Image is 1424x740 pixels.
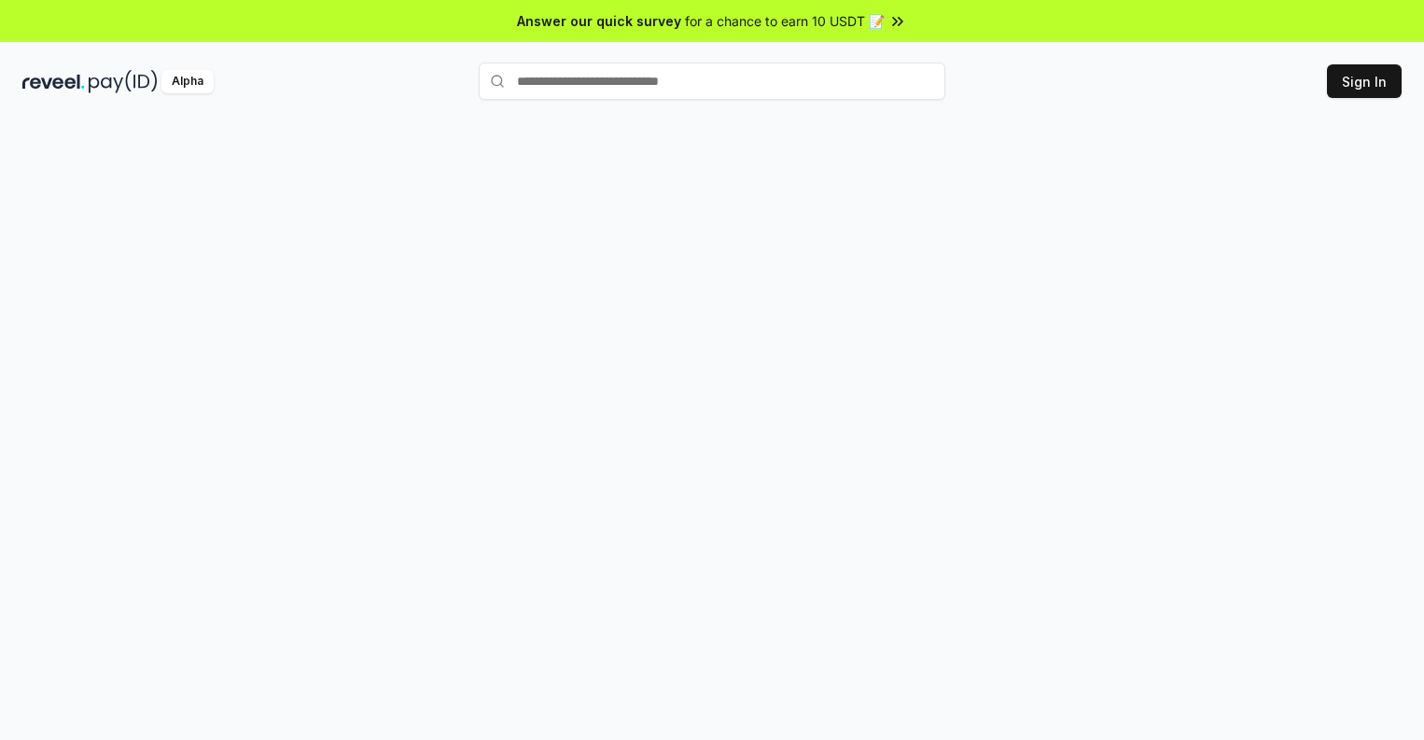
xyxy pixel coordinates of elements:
[685,11,885,31] span: for a chance to earn 10 USDT 📝
[1327,64,1402,98] button: Sign In
[22,70,85,93] img: reveel_dark
[89,70,158,93] img: pay_id
[517,11,681,31] span: Answer our quick survey
[161,70,214,93] div: Alpha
